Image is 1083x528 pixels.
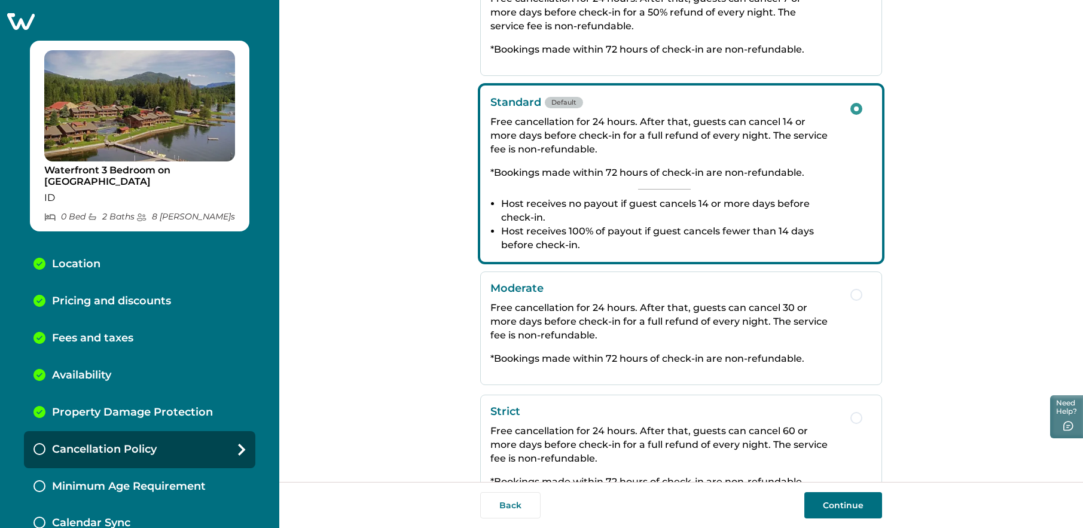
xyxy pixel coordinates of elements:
p: 0 Bed [44,212,86,222]
p: Free cancellation for 24 hours. After that, guests can cancel 60 or more days before check-in for... [490,424,838,465]
p: Location [52,258,100,271]
p: 2 Bath s [87,212,135,222]
p: Availability [52,369,111,382]
p: Free cancellation for 24 hours. After that, guests can cancel 14 or more days before check-in for... [490,115,838,156]
img: propertyImage_Waterfront 3 Bedroom on Lake Pend Oreille [44,50,235,161]
li: Host receives no payout if guest cancels 14 or more days before check-in. [501,197,838,224]
p: Pricing and discounts [52,295,171,308]
span: Default [545,97,583,108]
p: 8 [PERSON_NAME] s [136,212,235,222]
p: Strict [490,405,838,418]
p: Free cancellation for 24 hours. After that, guests can cancel 30 or more days before check-in for... [490,301,838,342]
p: *Bookings made within 72 hours of check-in are non-refundable. [490,352,838,365]
p: *Bookings made within 72 hours of check-in are non-refundable. [490,42,838,56]
li: Host receives 100% of payout if guest cancels fewer than 14 days before check-in. [501,224,838,252]
p: *Bookings made within 72 hours of check-in are non-refundable. [490,475,838,489]
p: Minimum Age Requirement [52,480,206,493]
p: Standard [490,96,838,109]
button: StandardDefaultFree cancellation for 24 hours. After that, guests can cancel 14 or more days befo... [480,86,882,262]
p: ID [44,192,235,204]
p: Waterfront 3 Bedroom on [GEOGRAPHIC_DATA] [44,164,235,188]
p: Moderate [490,282,838,295]
button: Continue [804,492,882,518]
button: StrictFree cancellation for 24 hours. After that, guests can cancel 60 or more days before check-... [480,395,882,508]
button: ModerateFree cancellation for 24 hours. After that, guests can cancel 30 or more days before chec... [480,271,882,385]
p: Fees and taxes [52,332,133,345]
p: Cancellation Policy [52,443,157,456]
p: *Bookings made within 72 hours of check-in are non-refundable. [490,166,838,179]
button: Back [480,492,541,518]
p: Property Damage Protection [52,406,213,419]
